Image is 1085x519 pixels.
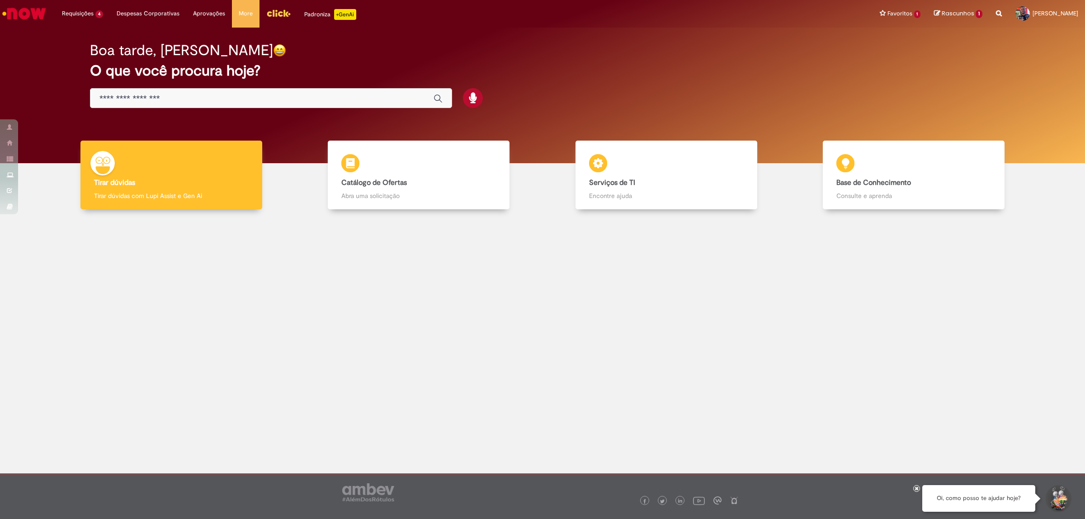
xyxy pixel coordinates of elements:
div: Padroniza [304,9,356,20]
span: Rascunhos [942,9,974,18]
b: Base de Conhecimento [836,178,911,187]
a: Catálogo de Ofertas Abra uma solicitação [295,141,543,210]
span: 4 [95,10,103,18]
span: [PERSON_NAME] [1033,9,1078,17]
span: 1 [914,10,921,18]
div: Oi, como posso te ajudar hoje? [922,485,1035,512]
img: logo_footer_twitter.png [660,499,665,504]
span: Requisições [62,9,94,18]
img: logo_footer_linkedin.png [678,499,683,504]
p: Encontre ajuda [589,191,744,200]
h2: Boa tarde, [PERSON_NAME] [90,42,273,58]
img: happy-face.png [273,44,286,57]
img: logo_footer_workplace.png [713,496,722,505]
a: Tirar dúvidas Tirar dúvidas com Lupi Assist e Gen Ai [47,141,295,210]
img: logo_footer_naosei.png [730,496,738,505]
a: Base de Conhecimento Consulte e aprenda [790,141,1038,210]
b: Serviços de TI [589,178,635,187]
img: click_logo_yellow_360x200.png [266,6,291,20]
span: 1 [976,10,982,18]
p: Tirar dúvidas com Lupi Assist e Gen Ai [94,191,249,200]
img: logo_footer_youtube.png [693,495,705,506]
span: More [239,9,253,18]
p: +GenAi [334,9,356,20]
img: ServiceNow [1,5,47,23]
span: Favoritos [887,9,912,18]
button: Iniciar Conversa de Suporte [1044,485,1071,512]
p: Consulte e aprenda [836,191,991,200]
img: logo_footer_ambev_rotulo_gray.png [342,483,394,501]
h2: O que você procura hoje? [90,63,995,79]
span: Despesas Corporativas [117,9,179,18]
p: Abra uma solicitação [341,191,496,200]
b: Catálogo de Ofertas [341,178,407,187]
b: Tirar dúvidas [94,178,135,187]
span: Aprovações [193,9,225,18]
a: Serviços de TI Encontre ajuda [542,141,790,210]
img: logo_footer_facebook.png [642,499,647,504]
a: Rascunhos [934,9,982,18]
